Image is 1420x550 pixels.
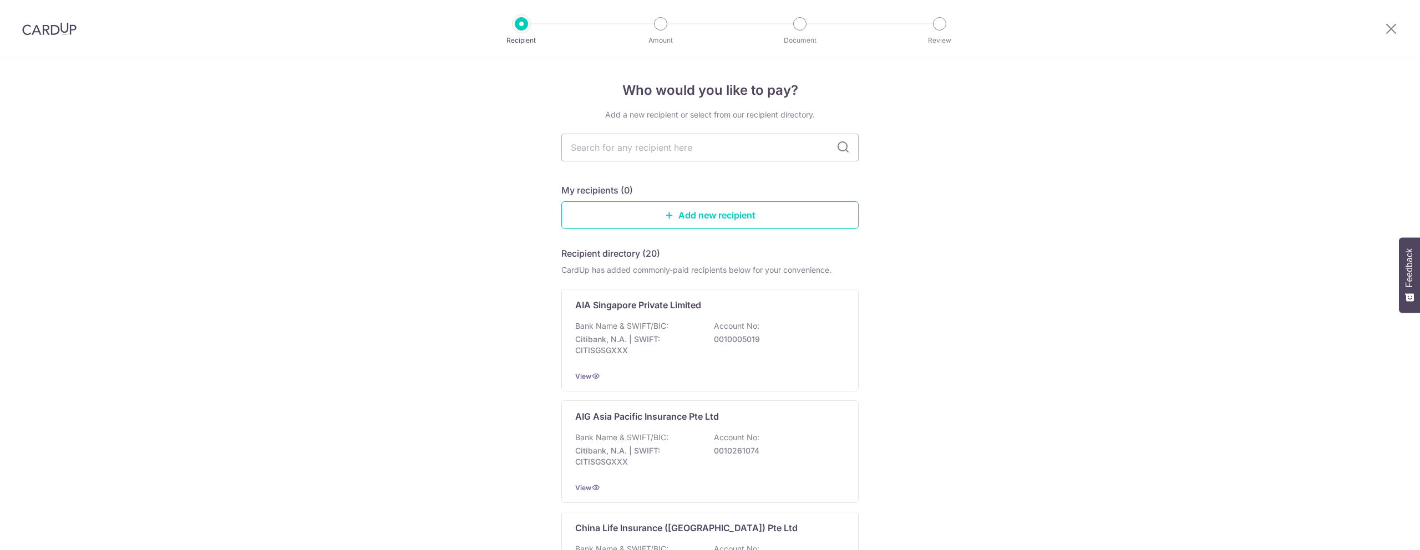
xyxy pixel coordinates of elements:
[714,320,759,332] p: Account No:
[714,334,838,345] p: 0010005019
[561,184,633,197] h5: My recipients (0)
[714,445,838,456] p: 0010261074
[1348,517,1409,544] iframe: Opens a widget where you can find more information
[714,432,759,443] p: Account No:
[575,334,699,356] p: Citibank, N.A. | SWIFT: CITISGSGXXX
[1404,248,1414,287] span: Feedback
[575,320,668,332] p: Bank Name & SWIFT/BIC:
[620,35,702,46] p: Amount
[575,521,798,534] p: China Life Insurance ([GEOGRAPHIC_DATA]) Pte Ltd
[575,483,591,492] a: View
[561,80,859,100] h4: Who would you like to pay?
[561,264,859,276] div: CardUp has added commonly-paid recipients below for your convenience.
[22,22,77,35] img: CardUp
[561,134,859,161] input: Search for any recipient here
[561,109,859,120] div: Add a new recipient or select from our recipient directory.
[759,35,841,46] p: Document
[899,35,981,46] p: Review
[575,372,591,380] a: View
[561,247,660,260] h5: Recipient directory (20)
[575,298,701,312] p: AIA Singapore Private Limited
[575,445,699,467] p: Citibank, N.A. | SWIFT: CITISGSGXXX
[575,410,719,423] p: AIG Asia Pacific Insurance Pte Ltd
[575,432,668,443] p: Bank Name & SWIFT/BIC:
[480,35,562,46] p: Recipient
[561,201,859,229] a: Add new recipient
[1399,237,1420,313] button: Feedback - Show survey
